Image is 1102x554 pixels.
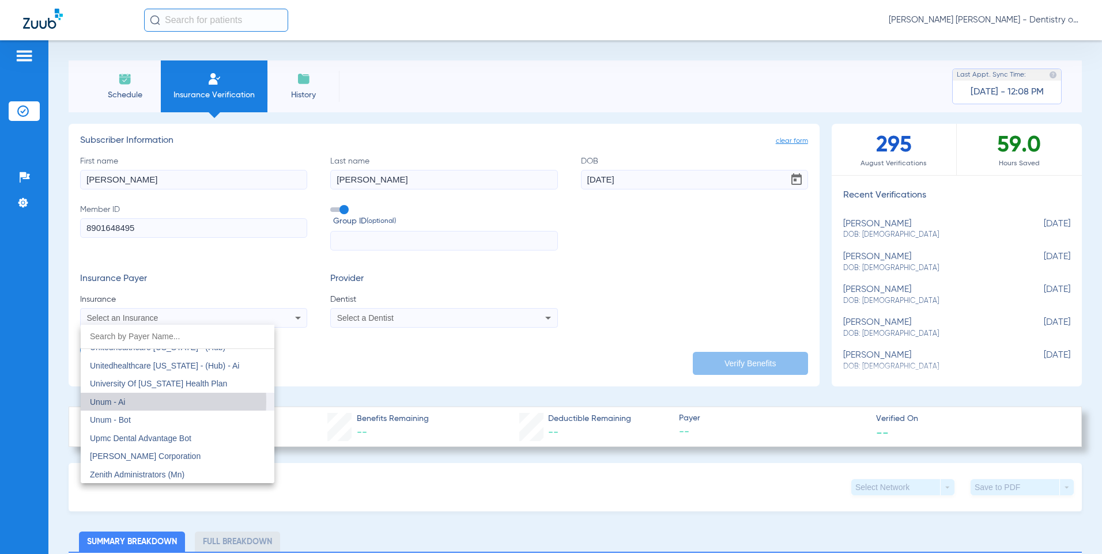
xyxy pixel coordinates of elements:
span: Unum - Ai [90,397,125,407]
iframe: Chat Widget [1044,499,1102,554]
span: Zenith Administrators (Mn) [90,470,184,479]
span: Unum - Bot [90,415,131,424]
input: dropdown search [81,325,274,348]
span: Upmc Dental Advantage Bot [90,434,191,443]
span: [PERSON_NAME] Corporation [90,451,201,461]
span: Unitedhealthcare [US_STATE] - (Hub) - Ai [90,361,239,370]
span: University Of [US_STATE] Health Plan [90,379,227,388]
